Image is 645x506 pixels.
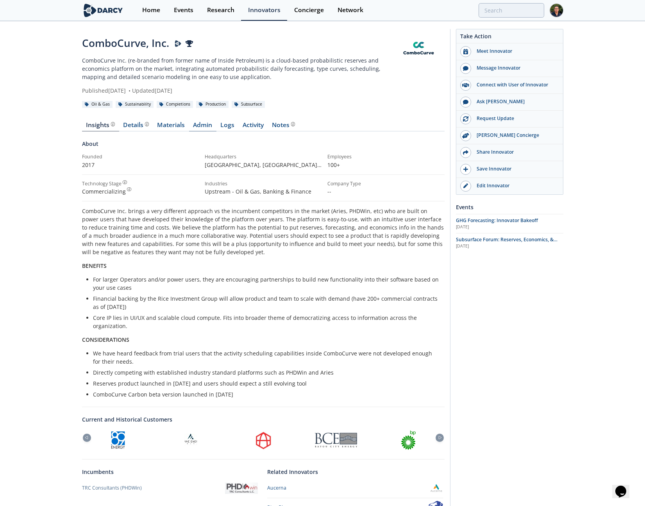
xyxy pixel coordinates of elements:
a: Aucerna Aucerna [267,481,443,495]
div: Sustainability [116,101,154,108]
strong: BENEFITS [82,262,107,269]
div: Industries [205,180,322,187]
li: ComboCurve Carbon beta version launched in [DATE] [93,390,439,398]
div: [DATE] [456,224,563,230]
div: Share Innovator [471,149,559,156]
div: Meet Innovator [471,48,559,55]
img: 89 Energy [107,429,129,451]
div: Concierge [294,7,324,13]
img: logo-wide.svg [82,4,125,17]
a: Admin [189,122,216,131]
span: Subsurface Forum: Reserves, Economics, & Legacy Software [456,236,557,250]
button: Save Innovator [456,161,563,178]
div: Company Type [327,180,445,187]
div: Take Action [456,32,563,43]
div: Employees [327,153,445,160]
p: -- [327,187,445,196]
span: • [127,87,132,94]
div: Commercializing [82,187,199,196]
div: Founded [82,153,199,160]
div: Events [456,200,563,214]
li: For larger Operators and/or power users, they are encouraging partnerships to build new functiona... [93,275,439,292]
p: 100+ [327,161,445,169]
iframe: chat widget [612,475,637,498]
span: Upstream - Oil & Gas, Banking & Finance [205,188,311,195]
a: Subsurface Forum: Reserves, Economics, & Legacy Software [DATE] [456,236,563,249]
div: About [82,140,445,153]
div: Edit Innovator [471,182,559,189]
div: Insights [86,122,115,128]
p: 2017 [82,161,199,169]
img: information.svg [111,122,115,126]
div: Research [207,7,234,13]
p: [GEOGRAPHIC_DATA], [GEOGRAPHIC_DATA], [US_STATE] , [GEOGRAPHIC_DATA] [205,161,322,169]
a: Incumbents [82,468,114,476]
div: Network [338,7,363,13]
a: Edit Innovator [456,178,563,194]
img: TRC Consultants (PHDWin) [225,483,258,494]
img: Profile [550,4,563,17]
div: Message Innovator [471,65,559,72]
img: BP [397,429,419,451]
div: Save Innovator [471,165,559,172]
div: Details [123,122,149,128]
a: Current and Historical Customers [82,415,445,423]
div: Headquarters [205,153,322,160]
img: information.svg [291,122,295,126]
img: information.svg [145,122,149,126]
img: information.svg [123,180,127,185]
input: Advanced Search [479,3,544,18]
div: Innovators [248,7,281,13]
div: Ask [PERSON_NAME] [471,98,559,105]
li: We have heard feedback from trial users that the activity scheduling capabilities inside ComboCur... [93,349,439,366]
strong: CONSIDERATIONS [82,336,129,343]
p: ComboCurve Inc. (re-branded from former name of Inside Petroleum) is a cloud-based probabilistic ... [82,56,393,81]
div: Published [DATE] Updated [DATE] [82,86,393,95]
img: Arch Energy Partners [252,429,274,451]
li: Financial backing by the Rice Investment Group will allow product and team to scale with demand (... [93,294,439,311]
a: Related Innovators [267,468,318,476]
div: Production [196,101,229,108]
div: [DATE] [456,243,563,249]
li: Reserves product launched in [DATE] and users should expect a still evolving tool [93,379,439,388]
li: Directly competing with established industry standard platforms such as PHDWin and Aries [93,368,439,377]
div: Aucerna [267,484,286,492]
a: Materials [153,122,189,131]
a: Insights [82,122,119,131]
div: Home [142,7,160,13]
span: GHG Forecasting: Innovator Bakeoff [456,217,538,224]
a: Activity [239,122,268,131]
div: Events [174,7,193,13]
p: ComboCurve Inc. brings a very different approach vs the incumbent competitors in the market (Arie... [82,207,445,256]
div: [PERSON_NAME] Concierge [471,132,559,139]
div: ComboCurve, Inc. [82,36,393,51]
a: Details [119,122,153,131]
div: Subsurface [232,101,265,108]
div: Completions [157,101,193,108]
img: Aucerna [429,481,443,495]
img: Bayou City Energy [311,432,360,448]
a: Logs [216,122,239,131]
a: TRC Consultants (PHDWin) TRC Consultants (PHDWin) [82,481,258,495]
img: information.svg [127,187,131,192]
a: GHG Forecasting: Innovator Bakeoff [DATE] [456,217,563,230]
li: Core IP lies in UI/UX and scalable cloud compute. Fits into broader theme of democratizing access... [93,314,439,330]
a: Notes [268,122,299,131]
div: Connect with User of Innovator [471,81,559,88]
div: TRC Consultants (PHDWin) [82,484,142,492]
div: Technology Stage [82,180,121,187]
div: Request Update [471,115,559,122]
img: Alpine Energy Capital [184,434,197,446]
div: Oil & Gas [82,101,113,108]
div: Notes [272,122,295,128]
img: Darcy Presenter [175,40,182,47]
